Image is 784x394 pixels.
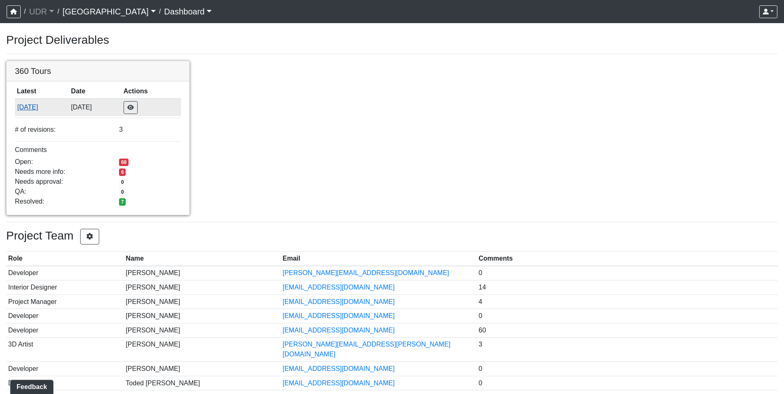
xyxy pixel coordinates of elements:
[164,3,212,20] a: Dashboard
[62,3,155,20] a: [GEOGRAPHIC_DATA]
[17,102,67,113] button: [DATE]
[6,252,124,266] th: Role
[283,284,395,291] a: [EMAIL_ADDRESS][DOMAIN_NAME]
[54,3,62,20] span: /
[281,252,477,266] th: Email
[477,362,778,376] td: 0
[124,252,281,266] th: Name
[124,294,281,309] td: [PERSON_NAME]
[124,323,281,337] td: [PERSON_NAME]
[21,3,29,20] span: /
[6,362,124,376] td: Developer
[6,376,124,390] td: Developer
[15,99,69,116] td: evauoimpjTtZDXPypr1KMy
[6,33,778,47] h3: Project Deliverables
[283,380,395,387] a: [EMAIL_ADDRESS][DOMAIN_NAME]
[477,280,778,295] td: 14
[283,341,450,358] a: [PERSON_NAME][EMAIL_ADDRESS][PERSON_NAME][DOMAIN_NAME]
[124,362,281,376] td: [PERSON_NAME]
[477,266,778,280] td: 0
[156,3,164,20] span: /
[6,337,124,362] td: 3D Artist
[477,337,778,362] td: 3
[124,266,281,280] td: [PERSON_NAME]
[124,309,281,323] td: [PERSON_NAME]
[283,365,395,372] a: [EMAIL_ADDRESS][DOMAIN_NAME]
[283,327,395,334] a: [EMAIL_ADDRESS][DOMAIN_NAME]
[283,312,395,319] a: [EMAIL_ADDRESS][DOMAIN_NAME]
[283,269,449,276] a: [PERSON_NAME][EMAIL_ADDRESS][DOMAIN_NAME]
[124,337,281,362] td: [PERSON_NAME]
[6,266,124,280] td: Developer
[477,294,778,309] td: 4
[6,280,124,295] td: Interior Designer
[477,252,778,266] th: Comments
[477,323,778,337] td: 60
[29,3,54,20] a: UDR
[6,323,124,337] td: Developer
[6,229,778,244] h3: Project Team
[283,298,395,305] a: [EMAIL_ADDRESS][DOMAIN_NAME]
[477,376,778,390] td: 0
[124,280,281,295] td: [PERSON_NAME]
[6,294,124,309] td: Project Manager
[6,377,55,394] iframe: Ybug feedback widget
[6,309,124,323] td: Developer
[124,376,281,390] td: Toded [PERSON_NAME]
[477,309,778,323] td: 0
